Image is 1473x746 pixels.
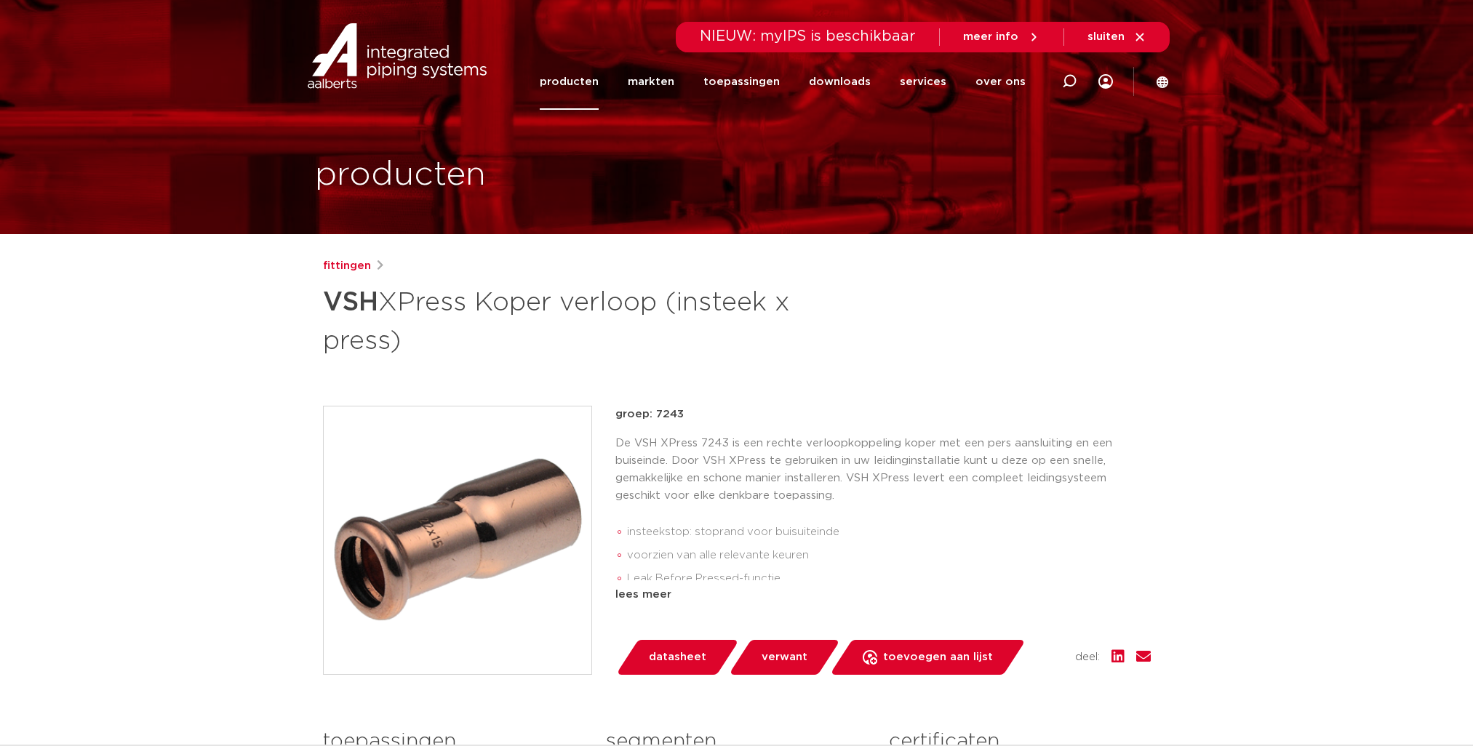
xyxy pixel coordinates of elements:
[900,54,946,110] a: services
[615,435,1151,505] p: De VSH XPress 7243 is een rechte verloopkoppeling koper met een pers aansluiting en een buiseinde...
[975,54,1026,110] a: over ons
[1087,31,1125,42] span: sluiten
[703,54,780,110] a: toepassingen
[1075,649,1100,666] span: deel:
[762,646,807,669] span: verwant
[315,152,486,198] h1: producten
[615,640,739,675] a: datasheet
[323,281,869,359] h1: XPress Koper verloop (insteek x press)
[963,31,1018,42] span: meer info
[883,646,993,669] span: toevoegen aan lijst
[627,521,1151,544] li: insteekstop: stoprand voor buisuiteinde
[615,406,1151,423] p: groep: 7243
[540,54,599,110] a: producten
[628,54,674,110] a: markten
[700,29,916,44] span: NIEUW: myIPS is beschikbaar
[323,289,378,316] strong: VSH
[540,54,1026,110] nav: Menu
[809,54,871,110] a: downloads
[963,31,1040,44] a: meer info
[627,567,1151,590] li: Leak Before Pressed-functie
[615,586,1151,603] div: lees meer
[728,640,840,675] a: verwant
[323,257,371,275] a: fittingen
[627,544,1151,567] li: voorzien van alle relevante keuren
[649,646,706,669] span: datasheet
[1087,31,1146,44] a: sluiten
[324,406,591,674] img: Product Image for VSH XPress Koper verloop (insteek x press)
